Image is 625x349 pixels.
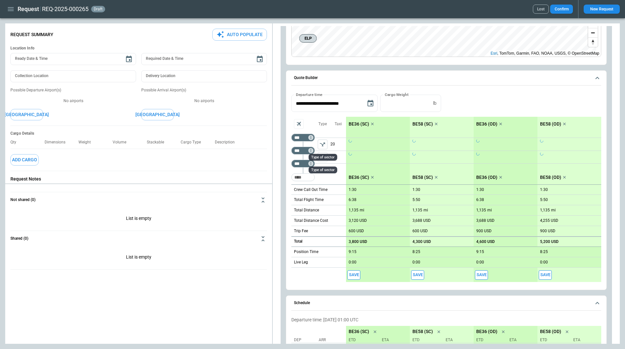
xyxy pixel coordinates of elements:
p: ETD [412,337,440,343]
p: 4,255 USD [540,218,558,223]
span: Type of sector [318,140,327,149]
p: BE36 (SC) [349,121,369,127]
div: Not shared (0) [10,247,267,269]
p: BE58 (OD) [540,329,561,334]
p: Description [215,140,240,145]
p: Live Leg [294,260,308,265]
p: Qty [10,140,21,145]
p: Type [318,121,327,127]
p: Cargo Type [181,140,206,145]
p: BE58 (OD) [540,121,561,127]
span: ELP [302,35,314,42]
span: Save this aircraft quote and copy details to clipboard [411,270,424,280]
p: 600 USD [349,229,364,234]
div: Quote Builder [291,95,601,282]
div: Not found [291,160,315,168]
p: ETD [476,337,504,343]
p: Volume [113,140,132,145]
p: ETD [349,337,377,343]
p: BE36 (OD) [476,121,497,127]
p: BE58 (SC) [412,175,433,180]
div: Type of sector [309,167,337,173]
p: 20 [330,151,346,163]
h6: Quote Builder [294,76,318,80]
button: Save [475,270,488,280]
p: Departure time: [DATE] 01:00 UTC [291,317,601,323]
p: Request Notes [10,176,267,182]
button: Choose date, selected date is Sep 3, 2025 [364,97,377,110]
p: 5,200 USD [540,239,559,244]
div: scrollable content [346,117,601,282]
p: mi [551,208,556,213]
div: Not found [291,134,315,141]
button: Quote Builder [291,71,601,86]
p: 4,600 USD [476,239,495,244]
p: 1:30 [476,187,484,192]
button: Zoom out [588,28,598,37]
h2: REQ-2025-000265 [42,5,89,13]
p: 900 USD [476,229,492,234]
p: 8:25 [412,249,420,254]
p: BE36 (OD) [476,175,497,180]
button: Lost [533,5,549,14]
p: 6:38 [349,197,356,202]
p: 5:50 [540,197,548,202]
p: 3,688 USD [476,218,494,223]
h6: Total [294,239,302,244]
p: 8:25 [540,249,548,254]
p: 0:00 [412,260,420,265]
p: Total Distance Cost [294,218,328,223]
p: List is empty [10,208,267,231]
p: 3,800 USD [349,239,367,244]
p: 900 USD [540,229,555,234]
p: ETA [571,337,599,343]
div: Not found [291,147,315,154]
p: 1,135 [412,208,422,213]
p: Weight [78,140,96,145]
p: Stackable [147,140,169,145]
button: Schedule [291,296,601,311]
button: Reset bearing to north [588,37,598,47]
div: , TomTom, Garmin, FAO, NOAA, USGS, © OpenStreetMap [491,50,599,57]
p: 9:15 [476,249,484,254]
a: Esri [491,51,497,56]
h6: Cargo Details [10,131,267,136]
p: 1,135 [476,208,486,213]
p: 1:30 [349,187,356,192]
p: Position Time [294,249,318,255]
label: Departure time [296,92,323,97]
h6: Not shared (0) [10,198,35,202]
p: 0:00 [476,260,484,265]
button: Save [539,270,552,280]
p: List is empty [10,247,267,269]
p: 0:00 [540,260,548,265]
p: ETA [443,337,471,343]
p: 20 [330,138,346,151]
p: 1:30 [540,187,548,192]
p: 600 USD [412,229,428,234]
div: Type of sector [309,154,337,161]
p: BE36 (SC) [349,329,369,334]
p: 1:30 [412,187,420,192]
button: Choose date [122,53,135,66]
button: Save [411,270,424,280]
h6: Location Info [10,46,267,51]
p: mi [360,208,364,213]
p: mi [424,208,428,213]
span: Save this aircraft quote and copy details to clipboard [539,270,552,280]
p: 6:38 [476,197,484,202]
span: Save this aircraft quote and copy details to clipboard [347,270,360,280]
p: BE58 (SC) [412,329,433,334]
button: Save [347,270,360,280]
p: Dimensions [45,140,71,145]
p: mi [487,208,492,213]
p: Crew Call Out Time [294,187,327,193]
button: Auto Populate [212,29,267,41]
p: 3,120 USD [349,218,367,223]
p: 9:15 [349,249,356,254]
p: Possible Departure Airport(s) [10,87,136,93]
p: Total Distance [294,208,319,213]
span: Save this aircraft quote and copy details to clipboard [475,270,488,280]
p: Total Flight Time [294,197,324,203]
p: Arr [319,337,341,343]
